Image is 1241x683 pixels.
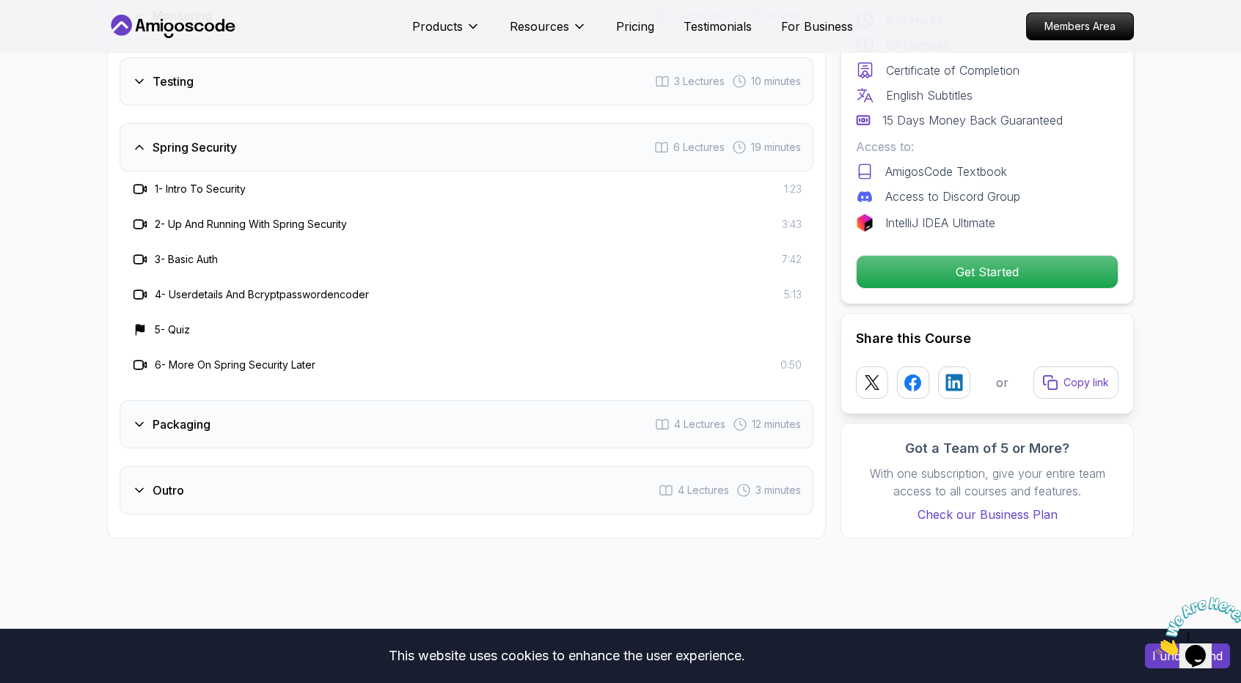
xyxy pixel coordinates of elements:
span: 7:42 [782,252,802,267]
h3: Packaging [153,416,211,433]
img: jetbrains logo [856,214,874,232]
button: Products [412,18,480,47]
p: English Subtitles [886,86,973,104]
h2: Share this Course [856,328,1119,349]
p: Access to: [856,138,1119,155]
a: Pricing [616,18,654,35]
p: Access to Discord Group [885,188,1020,205]
h3: 5 - Quiz [155,322,190,337]
a: Testimonials [684,18,752,35]
span: 1:23 [784,182,802,196]
a: For Business [781,18,853,35]
span: 4 Lectures [678,483,729,498]
span: 3:43 [782,217,802,232]
p: IntelliJ IDEA Ultimate [885,214,995,232]
iframe: chat widget [1150,591,1241,661]
h3: Testing [153,73,194,90]
h3: 1 - Intro To Security [155,182,246,196]
div: This website uses cookies to enhance the user experience. [11,640,1123,672]
a: Members Area [1026,12,1134,40]
h3: 6 - More On Spring Security Later [155,358,315,372]
button: Accept cookies [1145,643,1230,668]
p: Certificate of Completion [886,62,1019,79]
p: Get Started [857,256,1118,288]
h3: 3 - Basic Auth [155,252,218,267]
button: Outro4 Lectures 3 minutes [120,466,813,514]
button: Packaging4 Lectures 12 minutes [120,400,813,448]
button: Get Started [856,255,1119,289]
p: or [996,374,1008,391]
span: 0:50 [780,358,802,372]
p: Members Area [1027,13,1133,40]
span: 3 minutes [755,483,801,498]
h3: Got a Team of 5 or More? [856,438,1119,459]
span: 12 minutes [752,417,801,432]
span: 19 minutes [751,140,801,155]
h3: 2 - Up And Running With Spring Security [155,217,347,232]
span: 1 [6,6,12,18]
p: AmigosCode Textbook [885,163,1007,180]
button: Spring Security6 Lectures 19 minutes [120,123,813,171]
h3: 4 - Userdetails And Bcryptpasswordencoder [155,287,369,302]
span: 5:13 [784,287,802,302]
button: Copy link [1033,366,1119,399]
img: Chat attention grabber [6,6,97,64]
p: Resources [510,18,569,35]
span: 4 Lectures [674,417,725,432]
p: 15 Days Money Back Guaranteed [882,111,1063,129]
p: Copy link [1064,375,1109,390]
p: With one subscription, give your entire team access to all courses and features. [856,465,1119,500]
button: Testing3 Lectures 10 minutes [120,57,813,106]
h3: Outro [153,481,184,499]
button: Resources [510,18,587,47]
h3: Spring Security [153,139,237,156]
a: Check our Business Plan [856,506,1119,523]
span: 6 Lectures [673,140,725,155]
span: 3 Lectures [674,74,725,89]
p: Products [412,18,463,35]
span: 10 minutes [751,74,801,89]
